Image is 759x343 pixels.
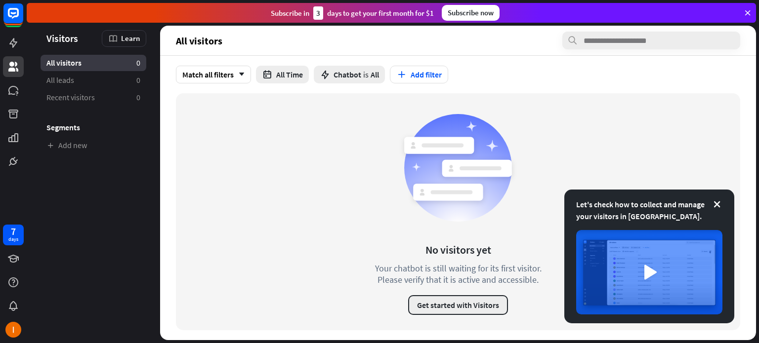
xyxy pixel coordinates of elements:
div: 3 [313,6,323,20]
a: Add new [41,137,146,153]
a: 7 days [3,225,24,245]
div: Subscribe now [442,5,500,21]
a: Recent visitors 0 [41,89,146,106]
div: Your chatbot is still waiting for its first visitor. Please verify that it is active and accessible. [357,263,559,285]
span: All visitors [176,35,222,46]
button: Open LiveChat chat widget [8,4,38,34]
div: Subscribe in days to get your first month for $1 [271,6,434,20]
img: image [576,230,722,314]
button: Add filter [390,66,448,83]
div: days [8,236,18,243]
span: Learn [121,34,140,43]
span: Chatbot [334,70,361,79]
span: is [363,70,369,79]
span: All visitors [46,58,82,68]
div: Match all filters [176,66,251,83]
span: All [371,70,379,79]
span: All leads [46,75,74,85]
aside: 0 [136,75,140,85]
h3: Segments [41,122,146,132]
div: No visitors yet [425,243,491,257]
span: Recent visitors [46,92,95,103]
aside: 0 [136,58,140,68]
button: Get started with Visitors [408,295,508,315]
button: All Time [256,66,309,83]
div: 7 [11,227,16,236]
div: Let's check how to collect and manage your visitors in [GEOGRAPHIC_DATA]. [576,198,722,222]
span: Visitors [46,33,78,44]
i: arrow_down [234,72,245,77]
aside: 0 [136,92,140,103]
a: All leads 0 [41,72,146,88]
